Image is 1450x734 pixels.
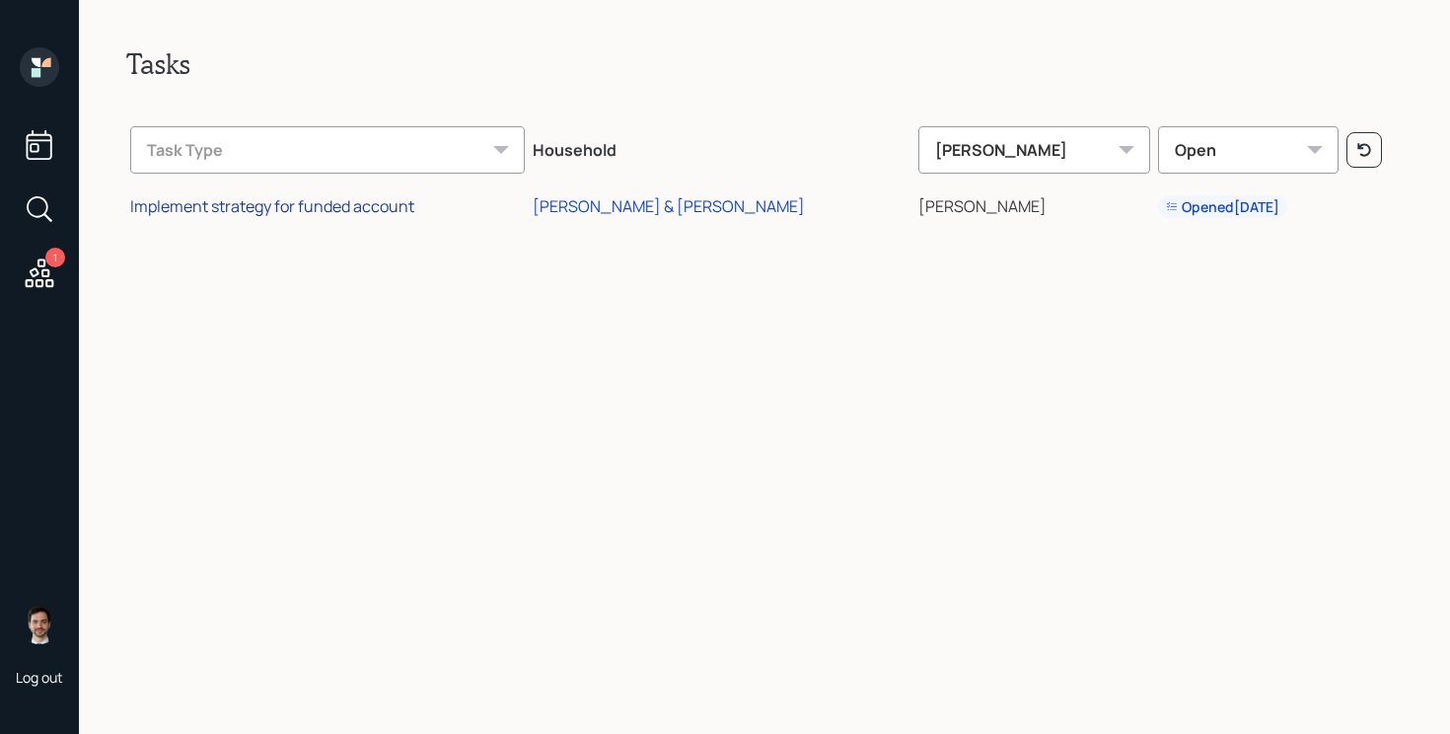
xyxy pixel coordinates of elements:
[1158,126,1340,174] div: Open
[45,248,65,267] div: 1
[130,195,414,217] div: Implement strategy for funded account
[1166,197,1279,217] div: Opened [DATE]
[16,668,63,687] div: Log out
[914,182,1154,227] td: [PERSON_NAME]
[126,47,1403,81] h2: Tasks
[20,605,59,644] img: jonah-coleman-headshot.png
[918,126,1150,174] div: [PERSON_NAME]
[529,112,914,182] th: Household
[130,126,525,174] div: Task Type
[533,195,805,217] div: [PERSON_NAME] & [PERSON_NAME]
